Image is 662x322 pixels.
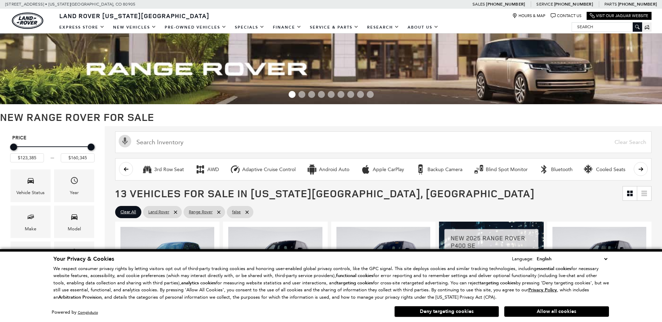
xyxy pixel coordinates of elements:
[27,247,35,261] span: Trim
[427,167,462,173] div: Backup Camera
[307,164,317,175] div: Android Auto
[584,164,594,175] div: Cooled Seats
[12,13,43,29] a: land-rover
[53,255,114,263] span: Your Privacy & Cookies
[228,227,322,297] img: 2025 Land Rover Range Rover SE
[357,162,408,177] button: Apple CarPlayApple CarPlay
[189,208,213,216] span: Range Rover
[195,164,206,175] div: AWD
[528,287,557,292] a: Privacy Policy
[207,167,219,173] div: AWD
[55,21,443,33] nav: Main Navigation
[78,310,98,315] a: ComplyAuto
[269,21,306,33] a: Finance
[52,310,98,315] div: Powered by
[191,162,223,177] button: AWDAWD
[161,21,231,33] a: Pre-Owned Vehicles
[394,306,499,317] button: Deny targeting cookies
[470,162,531,177] button: Blind Spot MonitorBlind Spot Monitor
[535,255,609,263] select: Language Select
[181,280,216,286] strong: analytics cookies
[319,167,349,173] div: Android Auto
[53,265,609,301] p: We respect consumer privacy rights by letting visitors opt out of third-party tracking cookies an...
[142,164,153,175] div: 3rd Row Seat
[618,1,657,7] a: [PHONE_NUMBER]
[486,1,525,7] a: [PHONE_NUMBER]
[10,141,95,162] div: Price
[596,167,625,173] div: Cooled Seats
[59,11,209,20] span: Land Rover [US_STATE][GEOGRAPHIC_DATA]
[634,162,648,176] button: scroll right
[298,91,305,98] span: Go to slide 2
[109,21,161,33] a: New Vehicles
[363,21,403,33] a: Research
[54,242,94,274] div: FeaturesFeatures
[303,162,353,177] button: Android AutoAndroid Auto
[55,21,109,33] a: EXPRESS STORE
[357,91,364,98] span: Go to slide 8
[10,169,51,202] div: VehicleVehicle Status
[337,91,344,98] span: Go to slide 6
[528,287,557,293] u: Privacy Policy
[336,227,430,297] img: 2025 Land Rover Range Rover SE
[120,208,136,216] span: Clear All
[242,167,296,173] div: Adaptive Cruise Control
[12,135,92,141] h5: Price
[70,211,79,225] span: Model
[539,164,549,175] div: Bluetooth
[231,21,269,33] a: Specials
[154,167,184,173] div: 3rd Row Seat
[115,131,652,153] input: Search Inventory
[604,2,617,7] span: Parts
[308,91,315,98] span: Go to slide 3
[70,189,79,197] div: Year
[551,13,581,18] a: Contact Us
[479,280,516,286] strong: targeting cookies
[138,162,188,177] button: 3rd Row Seat3rd Row Seat
[119,162,133,176] button: scroll left
[148,208,169,216] span: Land Rover
[473,2,485,7] span: Sales
[10,206,51,238] div: MakeMake
[486,167,528,173] div: Blind Spot Monitor
[27,211,35,225] span: Make
[58,294,102,300] strong: Arbitration Provision
[226,162,299,177] button: Adaptive Cruise ControlAdaptive Cruise Control
[16,189,45,197] div: Vehicle Status
[119,135,131,147] svg: Click to toggle on voice search
[70,247,79,261] span: Features
[552,227,646,297] img: 2025 Land Rover Range Rover SE
[70,175,79,189] span: Year
[535,162,577,177] button: BluetoothBluetooth
[61,153,95,162] input: Maximum
[554,1,593,7] a: [PHONE_NUMBER]
[5,2,135,7] a: [STREET_ADDRESS] • [US_STATE][GEOGRAPHIC_DATA], CO 80905
[512,13,545,18] a: Hours & Map
[10,153,44,162] input: Minimum
[10,144,17,151] div: Minimum Price
[504,306,609,317] button: Allow all cookies
[590,13,648,18] a: Visit Our Jaguar Website
[347,91,354,98] span: Go to slide 7
[337,280,373,286] strong: targeting cookies
[360,164,371,175] div: Apple CarPlay
[572,23,642,31] input: Search
[115,186,535,200] span: 13 Vehicles for Sale in [US_STATE][GEOGRAPHIC_DATA], [GEOGRAPHIC_DATA]
[289,91,296,98] span: Go to slide 1
[551,167,573,173] div: Bluetooth
[120,227,214,297] img: 2025 Land Rover Range Rover SE
[27,175,35,189] span: Vehicle
[512,256,534,261] div: Language:
[318,91,325,98] span: Go to slide 4
[367,91,374,98] span: Go to slide 9
[25,225,36,233] div: Make
[12,13,43,29] img: Land Rover
[88,144,95,151] div: Maximum Price
[580,162,629,177] button: Cooled SeatsCooled Seats
[328,91,335,98] span: Go to slide 5
[336,273,373,279] strong: functional cookies
[10,242,51,274] div: TrimTrim
[403,21,443,33] a: About Us
[232,208,241,216] span: false
[230,164,240,175] div: Adaptive Cruise Control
